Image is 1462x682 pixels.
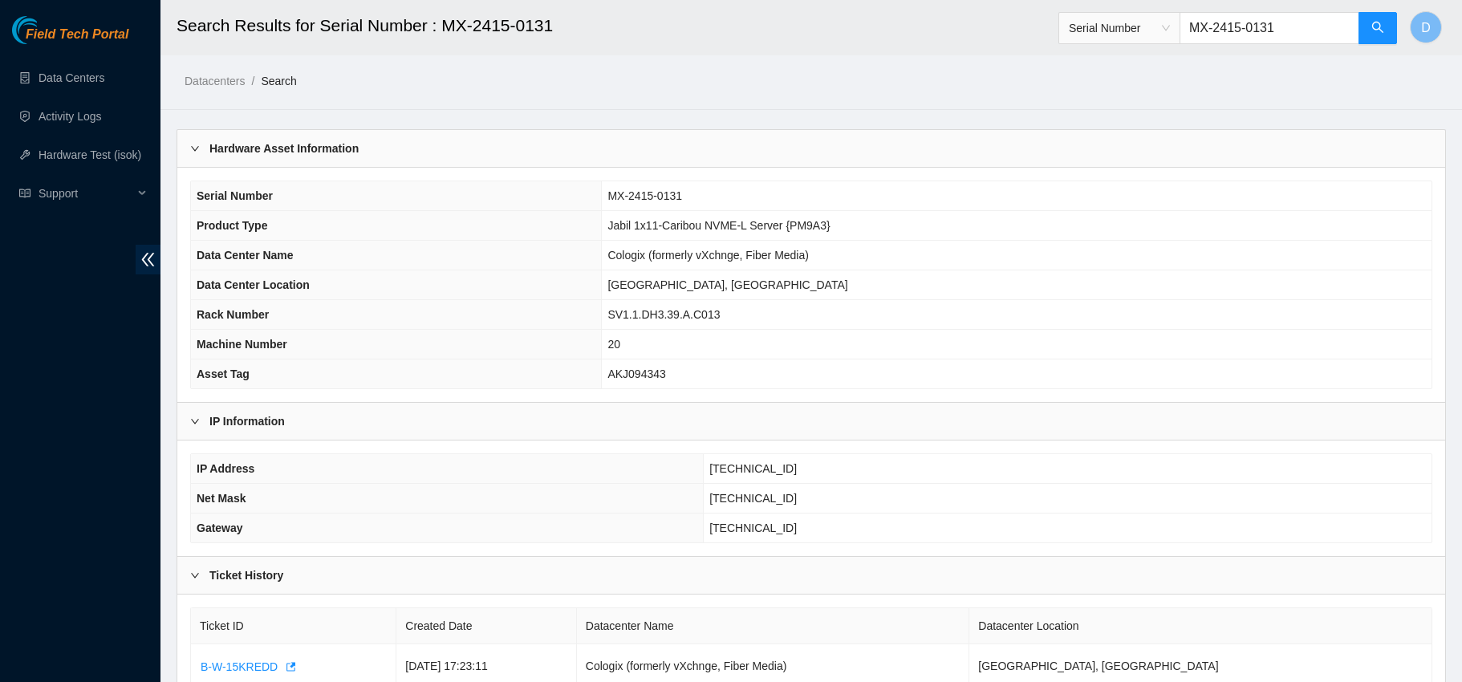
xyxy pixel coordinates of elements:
th: Datacenter Location [969,608,1432,644]
span: search [1371,21,1384,36]
span: Field Tech Portal [26,27,128,43]
th: Created Date [396,608,577,644]
span: [GEOGRAPHIC_DATA], [GEOGRAPHIC_DATA] [607,278,847,291]
span: read [19,188,30,199]
b: IP Information [209,412,285,430]
span: Rack Number [197,308,269,321]
span: Product Type [197,219,267,232]
div: IP Information [177,403,1445,440]
span: Jabil 1x11-Caribou NVME-L Server {PM9A3} [607,219,830,232]
span: AKJ094343 [607,367,665,380]
a: B-W-15KREDD [200,660,296,672]
span: Gateway [197,522,243,534]
button: search [1358,12,1397,44]
span: Cologix (formerly vXchnge, Fiber Media) [607,249,809,262]
a: Data Centers [39,71,104,84]
span: Support [39,177,133,209]
span: [TECHNICAL_ID] [709,492,797,505]
span: Serial Number [1069,16,1170,40]
img: Akamai Technologies [12,16,81,44]
a: Activity Logs [39,110,102,123]
span: right [190,570,200,580]
a: Akamai TechnologiesField Tech Portal [12,29,128,50]
th: Datacenter Name [577,608,970,644]
span: [TECHNICAL_ID] [709,462,797,475]
div: Hardware Asset Information [177,130,1445,167]
a: Search [261,75,296,87]
span: Net Mask [197,492,246,505]
span: Serial Number [197,189,273,202]
span: Data Center Location [197,278,310,291]
a: Datacenters [185,75,245,87]
span: right [190,144,200,153]
input: Enter text here... [1180,12,1359,44]
span: Asset Tag [197,367,250,380]
span: Machine Number [197,338,287,351]
div: Ticket History [177,557,1445,594]
b: Ticket History [209,566,283,584]
span: [TECHNICAL_ID] [709,522,797,534]
a: Hardware Test (isok) [39,148,141,161]
span: SV1.1.DH3.39.A.C013 [607,308,720,321]
span: right [190,416,200,426]
span: B-W-15KREDD [201,658,278,676]
span: double-left [136,245,160,274]
button: B-W-15KREDD [200,654,296,680]
span: IP Address [197,462,254,475]
th: Ticket ID [191,608,396,644]
span: / [251,75,254,87]
span: Data Center Name [197,249,294,262]
span: 20 [607,338,620,351]
button: D [1410,11,1442,43]
span: MX-2415-0131 [607,189,682,202]
b: Hardware Asset Information [209,140,359,157]
span: D [1421,18,1431,38]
